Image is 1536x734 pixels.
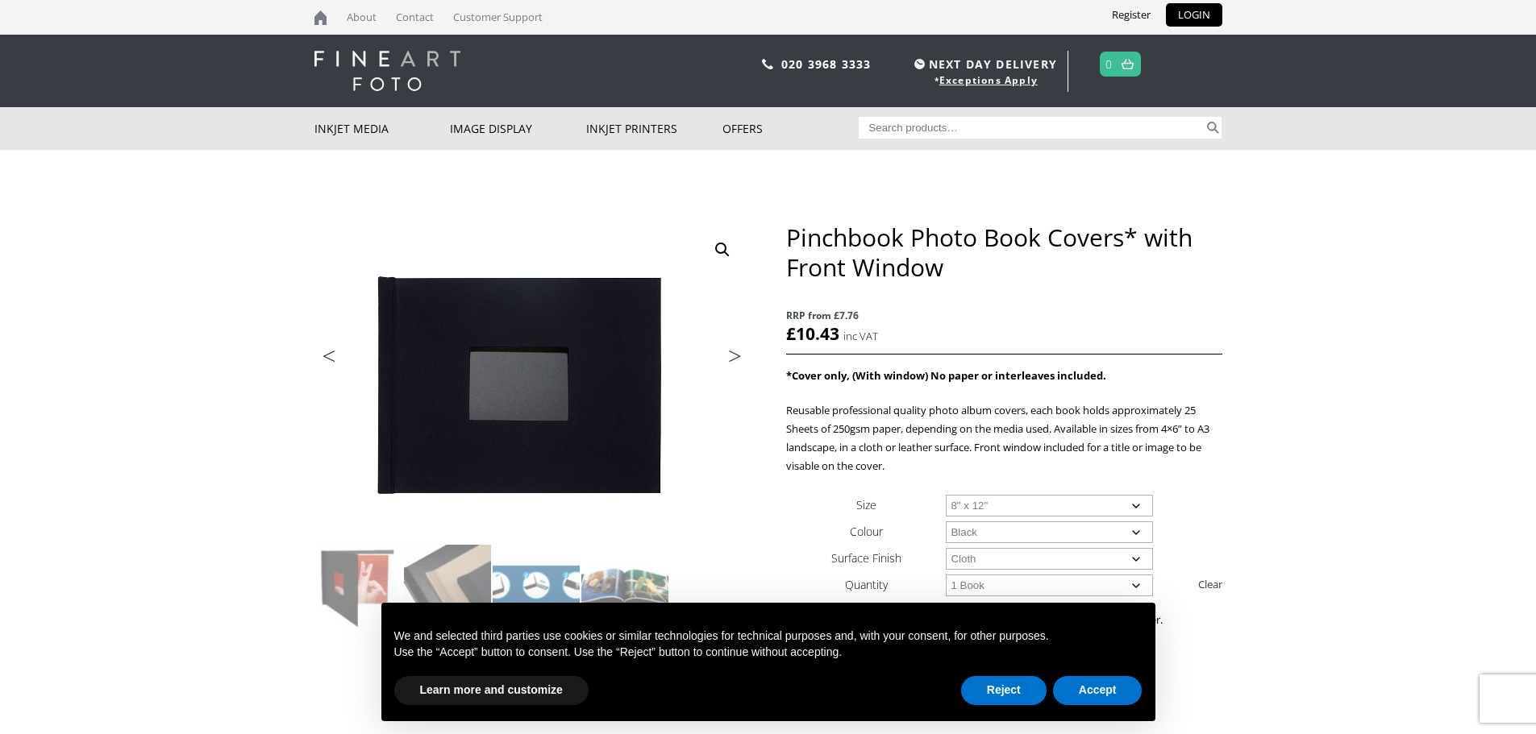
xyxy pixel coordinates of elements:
[786,401,1222,475] p: Reusable professional quality photo album covers, each book holds approximately 25 Sheets of 250g...
[781,56,872,72] a: 020 3968 3333
[1105,52,1113,76] a: 0
[314,51,460,91] img: logo-white.svg
[315,633,402,720] img: Pinchbook Photo Book Covers* with Front Window - Image 5
[394,628,1143,645] p: We and selected third parties use cookies or similar technologies for technical purposes and, wit...
[586,107,722,150] a: Inkjet Printers
[786,306,1222,325] span: RRP from £7.76
[1198,571,1222,597] a: Clear options
[1053,676,1143,705] button: Accept
[786,322,796,345] span: £
[708,235,737,264] a: View full-screen image gallery
[581,545,668,632] img: Pinchbook Photo Book Covers* with Front Window - Image 4
[1122,59,1134,69] img: basket.svg
[450,107,586,150] a: Image Display
[845,577,888,592] label: Quantity
[856,497,876,512] label: Size
[1166,3,1222,27] a: LOGIN
[939,73,1038,87] a: Exceptions Apply
[493,545,580,632] img: Pinchbook Photo Book Covers* with Front Window - Image 3
[831,550,901,566] label: Surface Finish
[762,59,773,69] img: phone.svg
[786,368,1106,383] strong: *Cover only, (With window) No paper or interleaves included.
[314,107,451,150] a: Inkjet Media
[722,107,859,150] a: Offers
[859,117,1204,139] input: Search products…
[394,645,1143,661] p: Use the “Accept” button to consent. Use the “Reject” button to continue without accepting.
[961,676,1047,705] button: Reject
[786,322,839,345] bdi: 10.43
[404,545,491,632] img: Pinchbook Photo Book Covers* with Front Window - Image 2
[1204,117,1222,139] button: Search
[850,524,883,539] label: Colour
[394,676,589,705] button: Learn more and customize
[910,55,1057,73] span: NEXT DAY DELIVERY
[315,545,402,632] img: Pinchbook Photo Book Covers* with Front Window
[786,222,1222,282] h1: Pinchbook Photo Book Covers* with Front Window
[1100,3,1163,27] a: Register
[914,59,925,69] img: time.svg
